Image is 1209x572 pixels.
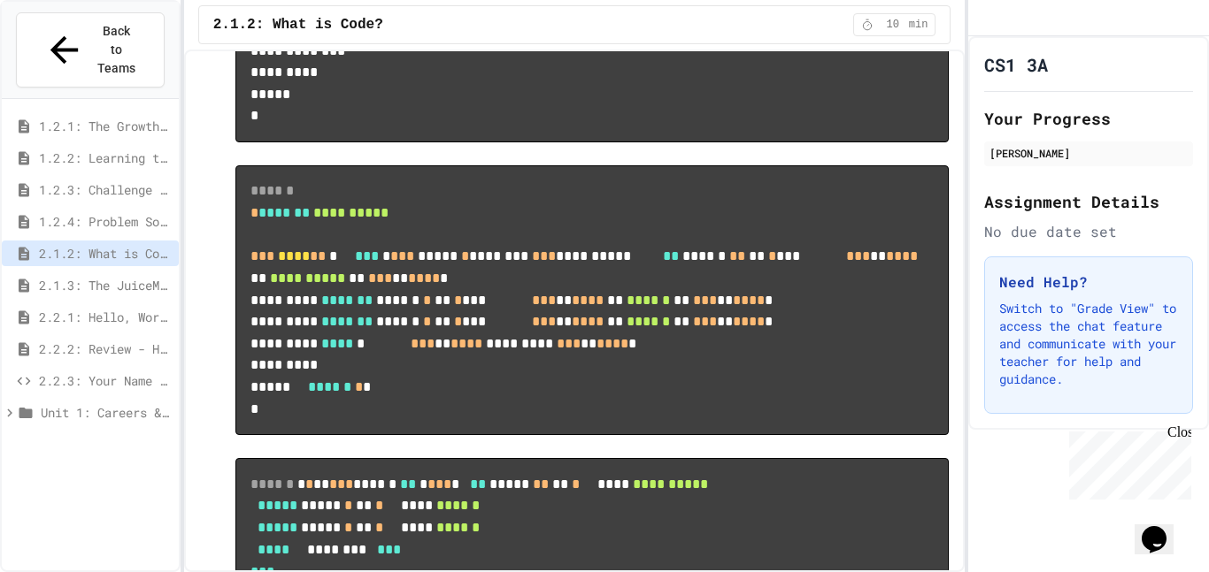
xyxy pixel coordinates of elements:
[1135,501,1191,554] iframe: chat widget
[39,371,172,390] span: 2.2.3: Your Name and Favorite Movie
[879,18,907,32] span: 10
[999,300,1178,388] p: Switch to "Grade View" to access the chat feature and communicate with your teacher for help and ...
[984,189,1193,214] h2: Assignment Details
[16,12,165,88] button: Back to Teams
[990,145,1188,161] div: [PERSON_NAME]
[39,244,172,263] span: 2.1.2: What is Code?
[39,117,172,135] span: 1.2.1: The Growth Mindset
[984,52,1048,77] h1: CS1 3A
[39,149,172,167] span: 1.2.2: Learning to Solve Hard Problems
[39,308,172,326] span: 2.2.1: Hello, World!
[96,22,137,78] span: Back to Teams
[984,221,1193,242] div: No due date set
[39,212,172,231] span: 1.2.4: Problem Solving Practice
[909,18,928,32] span: min
[7,7,122,112] div: Chat with us now!Close
[39,276,172,294] span: 2.1.3: The JuiceMind IDE
[41,403,172,422] span: Unit 1: Careers & Professionalism
[39,339,172,358] span: 2.2.2: Review - Hello, World!
[1062,424,1191,500] iframe: chat widget
[999,271,1178,293] h3: Need Help?
[213,14,383,35] span: 2.1.2: What is Code?
[984,106,1193,131] h2: Your Progress
[39,180,172,199] span: 1.2.3: Challenge Problem - The Bridge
